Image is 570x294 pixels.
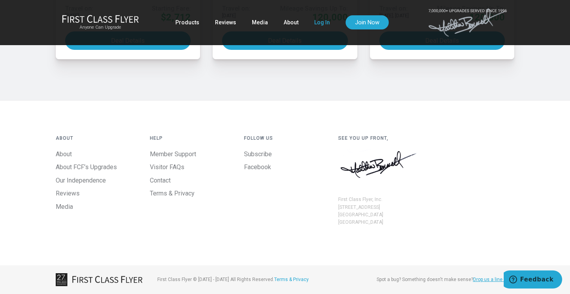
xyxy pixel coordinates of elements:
[62,15,139,23] img: First Class Flyer
[150,190,195,197] a: Terms & Privacy
[338,136,421,141] h4: See You Up Front,
[62,15,139,30] a: First Class FlyerAnyone Can Upgrade
[274,277,309,282] a: Terms & Privacy
[56,190,80,197] a: Reviews
[56,177,106,184] a: Our Independence
[252,15,268,29] a: Media
[62,25,139,30] small: Anyone Can Upgrade
[244,163,271,171] a: Facebook
[244,150,272,158] a: Subscribe
[56,273,146,286] img: 27TH_FIRSTCLASSFLYER.png
[56,150,72,158] a: About
[150,177,171,184] a: Contact
[150,163,184,171] a: Visitor FAQs
[338,204,421,226] div: [STREET_ADDRESS] [GEOGRAPHIC_DATA] [GEOGRAPHIC_DATA]
[175,15,199,29] a: Products
[244,136,326,141] h4: Follow Us
[56,136,138,141] h4: About
[362,276,515,283] div: Spot a bug? Something doesn't make sense? .
[150,136,232,141] h4: Help
[473,277,514,282] a: Drop us a line here
[150,150,196,158] a: Member Support
[151,276,355,283] div: First Class Flyer © [DATE] - [DATE] All Rights Reserved.
[215,15,236,29] a: Reviews
[56,203,73,210] a: Media
[284,15,299,29] a: About
[338,149,421,181] img: Matthew J. Bennett
[346,15,389,29] a: Join Now
[56,163,117,171] a: About FCF’s Upgrades
[338,196,421,203] div: First Class Flyer, Inc.
[314,15,330,29] a: Log In
[504,270,562,290] iframe: Opens a widget where you can find more information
